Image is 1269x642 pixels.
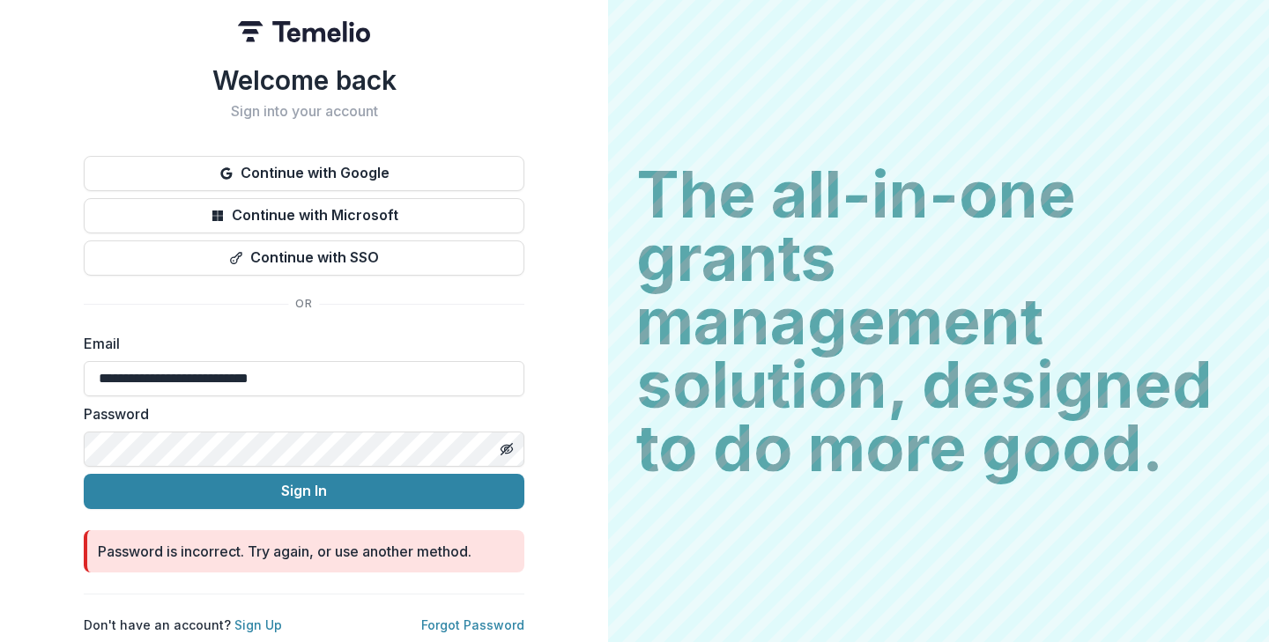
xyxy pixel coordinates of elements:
a: Forgot Password [421,617,524,632]
label: Password [84,403,514,424]
h2: Sign into your account [84,103,524,120]
button: Continue with SSO [84,240,524,276]
p: Don't have an account? [84,616,282,634]
label: Email [84,333,514,354]
button: Continue with Google [84,156,524,191]
button: Continue with Microsoft [84,198,524,233]
h1: Welcome back [84,64,524,96]
div: Password is incorrect. Try again, or use another method. [98,541,471,562]
button: Sign In [84,474,524,509]
img: Temelio [238,21,370,42]
a: Sign Up [234,617,282,632]
button: Toggle password visibility [493,435,521,463]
